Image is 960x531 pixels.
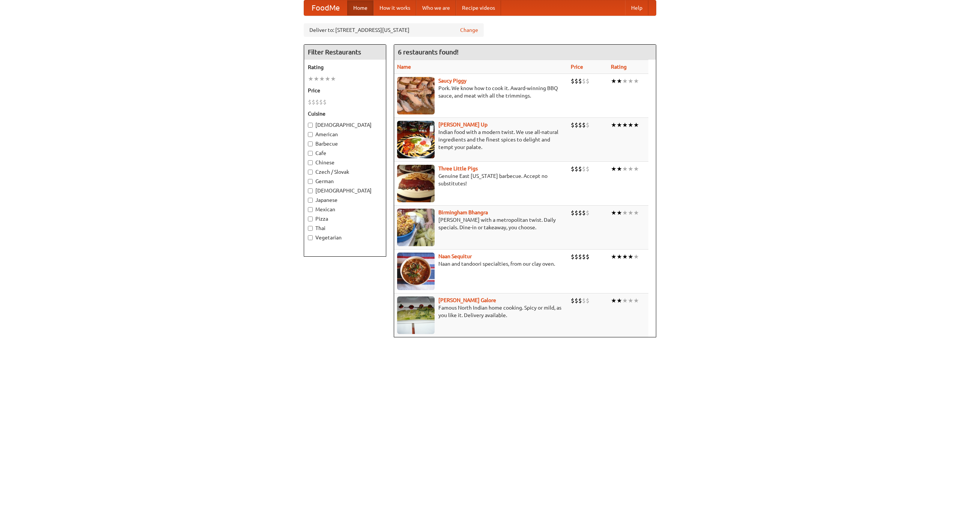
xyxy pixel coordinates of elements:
[586,209,589,217] li: $
[416,0,456,15] a: Who we are
[397,84,565,99] p: Pork. We know how to cook it. Award-winning BBQ sauce, and meat with all the trimmings.
[633,253,639,261] li: ★
[438,78,466,84] a: Saucy Piggy
[319,98,323,106] li: $
[308,196,382,204] label: Japanese
[578,209,582,217] li: $
[574,165,578,173] li: $
[622,77,628,85] li: ★
[578,77,582,85] li: $
[323,98,327,106] li: $
[438,253,472,259] a: Naan Sequitur
[628,77,633,85] li: ★
[397,128,565,151] p: Indian food with a modern twist. We use all-natural ingredients and the finest spices to delight ...
[622,121,628,129] li: ★
[308,198,313,203] input: Japanese
[308,234,382,241] label: Vegetarian
[330,75,336,83] li: ★
[397,253,435,290] img: naansequitur.jpg
[616,77,622,85] li: ★
[308,75,313,83] li: ★
[438,297,496,303] a: [PERSON_NAME] Galore
[315,98,319,106] li: $
[397,121,435,158] img: curryup.jpg
[611,165,616,173] li: ★
[633,296,639,305] li: ★
[397,165,435,202] img: littlepigs.jpg
[616,121,622,129] li: ★
[586,253,589,261] li: $
[628,296,633,305] li: ★
[438,209,488,215] a: Birmingham Bhangra
[574,253,578,261] li: $
[633,165,639,173] li: ★
[308,224,382,232] label: Thai
[611,121,616,129] li: ★
[578,165,582,173] li: $
[308,188,313,193] input: [DEMOGRAPHIC_DATA]
[308,151,313,156] input: Cafe
[308,159,382,166] label: Chinese
[586,296,589,305] li: $
[582,296,586,305] li: $
[397,64,411,70] a: Name
[622,253,628,261] li: ★
[578,253,582,261] li: $
[574,209,578,217] li: $
[582,165,586,173] li: $
[308,123,313,128] input: [DEMOGRAPHIC_DATA]
[633,77,639,85] li: ★
[308,179,313,184] input: German
[633,209,639,217] li: ★
[319,75,325,83] li: ★
[586,77,589,85] li: $
[586,121,589,129] li: $
[611,64,627,70] a: Rating
[308,121,382,129] label: [DEMOGRAPHIC_DATA]
[611,77,616,85] li: ★
[308,207,313,212] input: Mexican
[616,253,622,261] li: ★
[313,75,319,83] li: ★
[628,209,633,217] li: ★
[397,172,565,187] p: Genuine East [US_STATE] barbecue. Accept no substitutes!
[571,253,574,261] li: $
[586,165,589,173] li: $
[571,121,574,129] li: $
[397,209,435,246] img: bhangra.jpg
[611,209,616,217] li: ★
[622,296,628,305] li: ★
[308,141,313,146] input: Barbecue
[308,235,313,240] input: Vegetarian
[571,209,574,217] li: $
[616,209,622,217] li: ★
[308,63,382,71] h5: Rating
[574,77,578,85] li: $
[616,165,622,173] li: ★
[571,165,574,173] li: $
[622,165,628,173] li: ★
[571,296,574,305] li: $
[582,209,586,217] li: $
[438,122,487,128] b: [PERSON_NAME] Up
[397,216,565,231] p: [PERSON_NAME] with a metropolitan twist. Daily specials. Dine-in or takeaway, you choose.
[308,187,382,194] label: [DEMOGRAPHIC_DATA]
[304,0,347,15] a: FoodMe
[574,296,578,305] li: $
[308,131,382,138] label: American
[308,217,313,221] input: Pizza
[397,304,565,319] p: Famous North Indian home cooking. Spicy or mild, as you like it. Delivery available.
[308,149,382,157] label: Cafe
[616,296,622,305] li: ★
[308,178,382,185] label: German
[397,260,565,268] p: Naan and tandoori specialties, from our clay oven.
[582,253,586,261] li: $
[304,23,484,37] div: Deliver to: [STREET_ADDRESS][US_STATE]
[628,165,633,173] li: ★
[308,160,313,165] input: Chinese
[571,77,574,85] li: $
[308,140,382,147] label: Barbecue
[438,165,478,171] a: Three Little Pigs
